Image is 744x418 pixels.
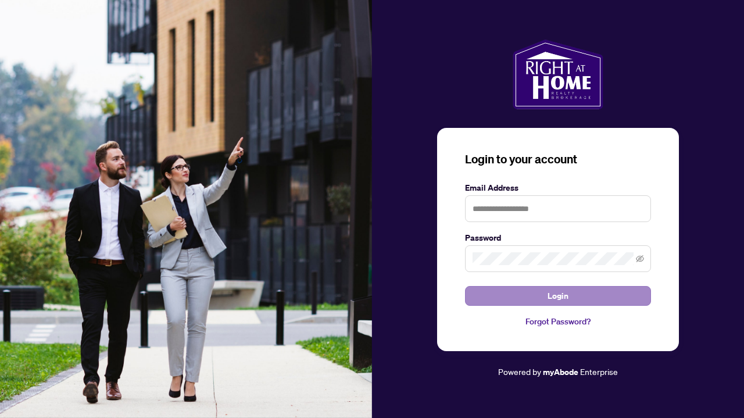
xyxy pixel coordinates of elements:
span: eye-invisible [636,255,644,263]
button: Login [465,286,651,306]
a: Forgot Password? [465,315,651,328]
label: Email Address [465,181,651,194]
h3: Login to your account [465,151,651,167]
label: Password [465,231,651,244]
span: Login [548,287,568,305]
a: myAbode [543,366,578,378]
span: Enterprise [580,366,618,377]
img: ma-logo [513,40,603,109]
span: Powered by [498,366,541,377]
